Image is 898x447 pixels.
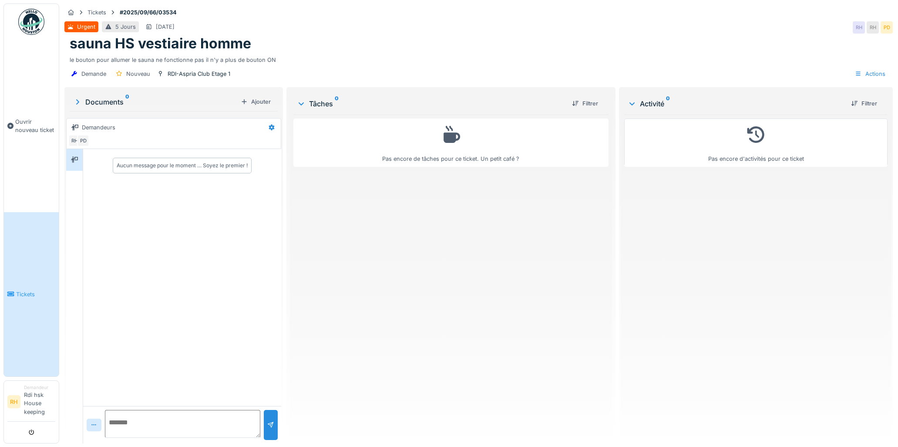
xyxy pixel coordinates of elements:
div: Documents [73,97,237,107]
div: RH [867,21,879,34]
div: Demande [81,70,106,78]
div: PD [881,21,893,34]
strong: #2025/09/66/03534 [116,8,180,17]
span: Tickets [16,290,55,298]
div: Demandeurs [82,123,115,132]
div: Filtrer [848,98,881,109]
sup: 0 [125,97,129,107]
div: Pas encore d'activités pour ce ticket [630,122,882,163]
a: Tickets [4,212,59,376]
div: [DATE] [156,23,175,31]
div: le bouton pour allumer le sauna ne fonctionne pas il n'y a plus de bouton ON [70,52,888,64]
div: Urgent [77,23,95,31]
li: Rdi hsk House keeping [24,384,55,420]
div: Tâches [297,98,565,109]
div: Tickets [87,8,106,17]
span: Ouvrir nouveau ticket [15,118,55,134]
div: Actions [851,68,889,80]
div: Aucun message pour le moment … Soyez le premier ! [117,162,248,169]
div: Nouveau [126,70,150,78]
a: RH DemandeurRdi hsk House keeping [7,384,55,422]
div: Activité [628,98,844,109]
h1: sauna HS vestiaire homme [70,35,251,52]
div: RH [853,21,865,34]
sup: 0 [666,98,670,109]
div: RDI-Aspria Club Etage 1 [168,70,230,78]
a: Ouvrir nouveau ticket [4,40,59,212]
div: Demandeur [24,384,55,391]
div: Filtrer [568,98,602,109]
li: RH [7,395,20,408]
sup: 0 [335,98,339,109]
div: Ajouter [237,96,274,108]
div: 5 Jours [115,23,136,31]
div: PD [77,135,89,147]
div: RH [68,135,81,147]
img: Badge_color-CXgf-gQk.svg [18,9,44,35]
div: Pas encore de tâches pour ce ticket. Un petit café ? [299,122,603,163]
